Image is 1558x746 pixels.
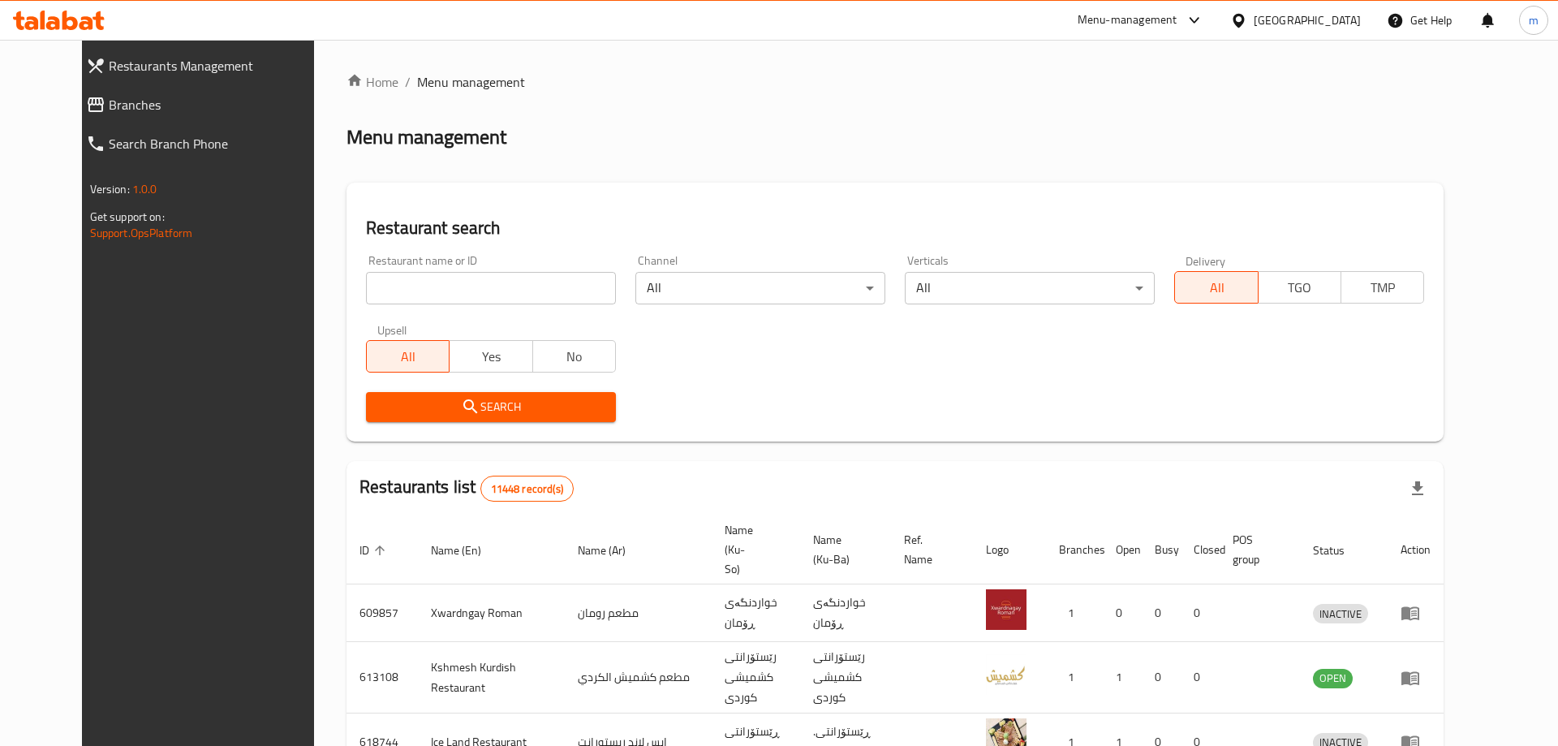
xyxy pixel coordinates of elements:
[346,642,418,714] td: 613108
[132,179,157,200] span: 1.0.0
[109,95,329,114] span: Branches
[418,584,565,642] td: Xwardngay Roman
[725,520,781,579] span: Name (Ku-So)
[1398,469,1437,508] div: Export file
[366,392,616,422] button: Search
[1181,276,1251,300] span: All
[1103,642,1142,714] td: 1
[1313,541,1366,560] span: Status
[1046,642,1103,714] td: 1
[417,72,525,92] span: Menu management
[540,345,609,369] span: No
[904,530,953,569] span: Ref. Name
[377,324,407,335] label: Upsell
[1341,271,1424,304] button: TMP
[1401,668,1431,688] div: Menu
[565,584,712,642] td: مطعم رومان
[986,654,1026,695] img: Kshmesh Kurdish Restaurant
[366,340,450,373] button: All
[712,642,800,714] td: رێستۆرانتی کشمیشى كوردى
[1258,271,1341,304] button: TGO
[346,584,418,642] td: 609857
[1401,603,1431,623] div: Menu
[1181,515,1220,584] th: Closed
[1348,276,1418,300] span: TMP
[905,272,1155,304] div: All
[366,216,1424,240] h2: Restaurant search
[449,340,532,373] button: Yes
[1103,584,1142,642] td: 0
[1313,605,1368,623] span: INACTIVE
[1181,584,1220,642] td: 0
[532,340,616,373] button: No
[405,72,411,92] li: /
[90,179,130,200] span: Version:
[1142,642,1181,714] td: 0
[1265,276,1335,300] span: TGO
[73,85,342,124] a: Branches
[1186,255,1226,266] label: Delivery
[1313,669,1353,688] span: OPEN
[480,476,574,502] div: Total records count
[1388,515,1444,584] th: Action
[1313,604,1368,623] div: INACTIVE
[373,345,443,369] span: All
[973,515,1046,584] th: Logo
[90,206,165,227] span: Get support on:
[73,46,342,85] a: Restaurants Management
[813,530,872,569] span: Name (Ku-Ba)
[109,56,329,75] span: Restaurants Management
[431,541,502,560] span: Name (En)
[73,124,342,163] a: Search Branch Phone
[635,272,885,304] div: All
[1103,515,1142,584] th: Open
[1046,584,1103,642] td: 1
[346,72,1444,92] nav: breadcrumb
[346,124,506,150] h2: Menu management
[1529,11,1539,29] span: m
[1046,515,1103,584] th: Branches
[366,272,616,304] input: Search for restaurant name or ID..
[456,345,526,369] span: Yes
[578,541,647,560] span: Name (Ar)
[800,584,891,642] td: خواردنگەی ڕۆمان
[800,642,891,714] td: رێستۆرانتی کشمیشى كوردى
[379,397,603,417] span: Search
[109,134,329,153] span: Search Branch Phone
[418,642,565,714] td: Kshmesh Kurdish Restaurant
[1233,530,1280,569] span: POS group
[1174,271,1258,304] button: All
[986,589,1026,630] img: Xwardngay Roman
[346,72,398,92] a: Home
[1254,11,1361,29] div: [GEOGRAPHIC_DATA]
[1142,515,1181,584] th: Busy
[90,222,193,244] a: Support.OpsPlatform
[1181,642,1220,714] td: 0
[565,642,712,714] td: مطعم كشميش الكردي
[359,541,390,560] span: ID
[1313,669,1353,688] div: OPEN
[359,475,574,502] h2: Restaurants list
[712,584,800,642] td: خواردنگەی ڕۆمان
[481,481,573,497] span: 11448 record(s)
[1142,584,1181,642] td: 0
[1078,11,1177,30] div: Menu-management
